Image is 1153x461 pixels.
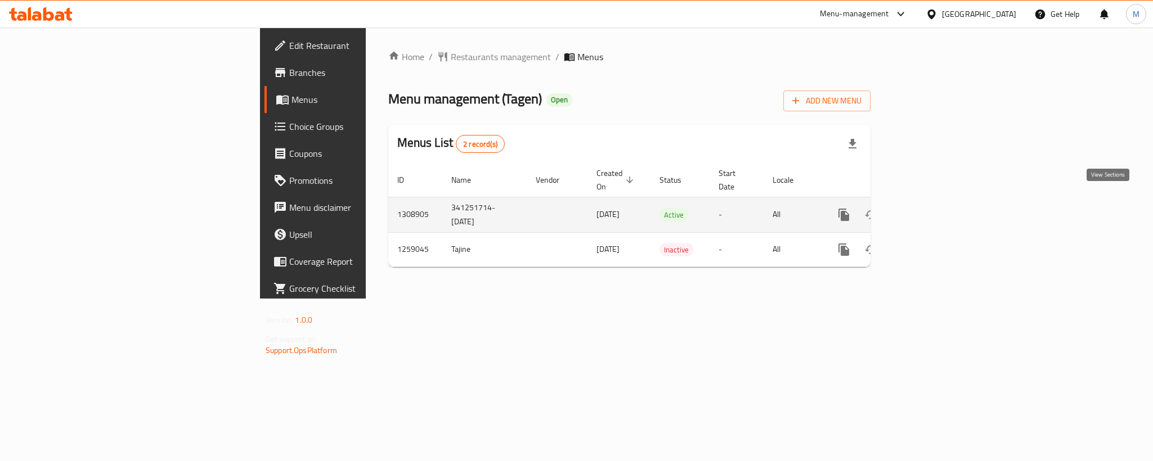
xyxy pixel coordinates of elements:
button: more [831,236,858,263]
td: Tajine [442,232,527,266]
td: All [764,197,822,232]
a: Branches [264,59,452,86]
span: Restaurants management [451,50,551,64]
button: Change Status [858,236,885,263]
td: - [710,232,764,266]
div: [GEOGRAPHIC_DATA] [942,8,1016,20]
span: Promotions [289,174,443,187]
div: Active [660,208,688,222]
span: Inactive [660,243,693,256]
a: Choice Groups [264,113,452,140]
button: more [831,201,858,228]
span: ID [397,173,419,187]
a: Menu disclaimer [264,194,452,221]
td: All [764,232,822,266]
span: 2 record(s) [456,139,504,150]
span: Grocery Checklist [289,282,443,295]
span: Edit Restaurant [289,39,443,52]
span: Get support on: [266,332,317,346]
span: Menu management ( Tagen ) [388,86,542,111]
button: Add New Menu [783,91,871,111]
div: Menu-management [820,7,889,21]
span: Version: [266,313,293,327]
div: Export file [839,130,866,157]
h2: Menus List [397,134,505,153]
a: Restaurants management [437,50,551,64]
span: Status [660,173,696,187]
span: [DATE] [596,207,620,222]
button: Change Status [858,201,885,228]
span: Name [451,173,486,187]
span: Start Date [719,166,750,193]
div: Total records count [456,135,505,153]
span: Menu disclaimer [289,201,443,214]
a: Coupons [264,140,452,167]
span: Menus [577,50,603,64]
div: Inactive [660,243,693,256]
span: Coverage Report [289,255,443,268]
span: Vendor [536,173,574,187]
a: Upsell [264,221,452,248]
span: Coupons [289,147,443,160]
a: Promotions [264,167,452,194]
span: 1.0.0 [295,313,312,327]
th: Actions [822,163,948,197]
span: [DATE] [596,242,620,256]
span: Add New Menu [792,94,862,108]
table: enhanced table [388,163,948,267]
span: Open [546,95,572,105]
a: Menus [264,86,452,113]
span: Created On [596,166,637,193]
nav: breadcrumb [388,50,871,64]
td: 341251714- [DATE] [442,197,527,232]
li: / [555,50,559,64]
td: - [710,197,764,232]
div: Open [546,93,572,107]
a: Grocery Checklist [264,275,452,302]
span: Locale [773,173,808,187]
a: Coverage Report [264,248,452,275]
a: Support.OpsPlatform [266,343,337,358]
span: Upsell [289,228,443,241]
span: Branches [289,66,443,79]
span: M [1133,8,1139,20]
span: Active [660,209,688,222]
a: Edit Restaurant [264,32,452,59]
span: Menus [291,93,443,106]
span: Choice Groups [289,120,443,133]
